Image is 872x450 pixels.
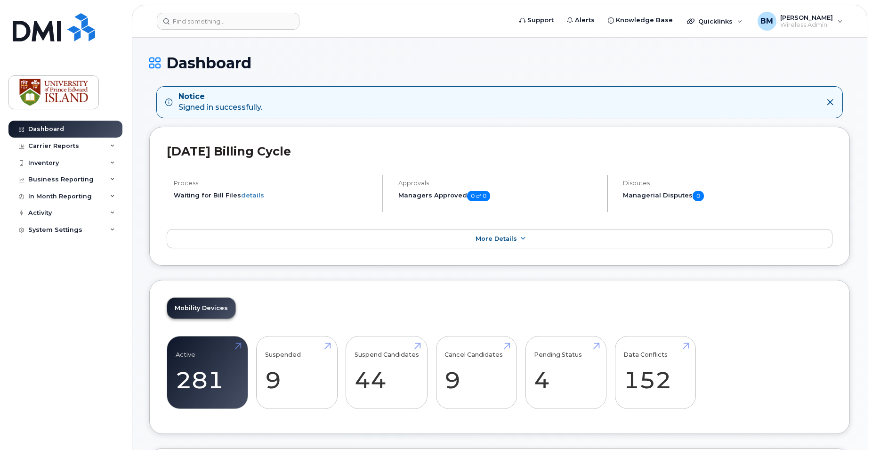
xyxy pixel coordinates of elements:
a: Cancel Candidates 9 [444,342,508,404]
li: Waiting for Bill Files [174,191,374,200]
h4: Approvals [398,180,599,187]
a: Active 281 [176,342,239,404]
strong: Notice [178,91,262,102]
a: Suspend Candidates 44 [355,342,419,404]
h4: Process [174,180,374,187]
h1: Dashboard [149,55,850,71]
span: 0 [693,191,704,201]
a: Pending Status 4 [534,342,597,404]
a: details [241,191,264,199]
h4: Disputes [623,180,832,187]
a: Suspended 9 [265,342,329,404]
a: Data Conflicts 152 [623,342,687,404]
h5: Managerial Disputes [623,191,832,201]
span: More Details [476,235,517,242]
a: Mobility Devices [167,298,235,319]
div: Signed in successfully. [178,91,262,113]
h2: [DATE] Billing Cycle [167,144,832,158]
span: 0 of 0 [467,191,490,201]
h5: Managers Approved [398,191,599,201]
